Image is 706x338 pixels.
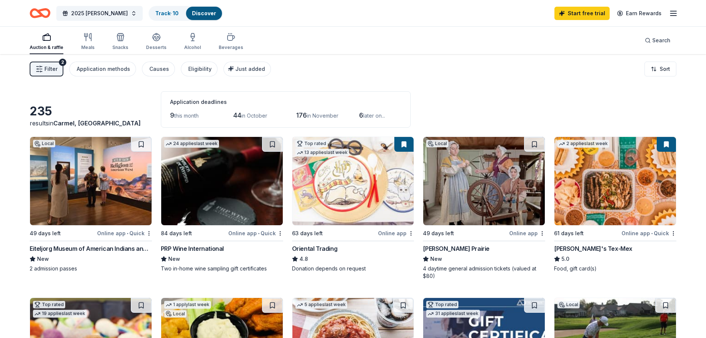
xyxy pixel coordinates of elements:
div: Local [557,301,580,308]
span: later on... [363,112,385,119]
div: 5 applies last week [295,301,347,309]
div: Eligibility [188,65,212,73]
button: 2025 [PERSON_NAME] [56,6,143,21]
div: 235 [30,104,152,119]
div: 49 days left [30,229,61,238]
div: [PERSON_NAME] Prairie [423,244,490,253]
div: 2 [59,59,66,66]
div: 63 days left [292,229,323,238]
span: Search [652,36,670,45]
div: Local [164,310,186,318]
div: 24 applies last week [164,140,219,148]
a: Image for Eiteljorg Museum of American Indians and Western ArtLocal49 days leftOnline app•QuickEi... [30,137,152,272]
span: 44 [233,111,241,119]
div: 4 daytime general admission tickets (valued at $80) [423,265,545,280]
div: Online app Quick [622,229,676,238]
img: Image for Oriental Trading [292,137,414,225]
div: Auction & raffle [30,45,63,50]
div: [PERSON_NAME]'s Tex-Mex [554,244,632,253]
span: 6 [359,111,363,119]
button: Eligibility [181,62,218,76]
div: 61 days left [554,229,584,238]
button: Beverages [219,30,243,54]
span: 9 [170,111,174,119]
img: Image for PRP Wine International [161,137,283,225]
a: Image for Chuy's Tex-Mex2 applieslast week61 days leftOnline app•Quick[PERSON_NAME]'s Tex-Mex5.0F... [554,137,676,272]
span: Just added [235,66,265,72]
span: 5.0 [561,255,569,263]
span: 2025 [PERSON_NAME] [71,9,128,18]
div: Top rated [295,140,328,147]
button: Search [639,33,676,48]
span: this month [174,112,199,119]
button: Just added [223,62,271,76]
a: Image for PRP Wine International24 applieslast week84 days leftOnline app•QuickPRP Wine Internati... [161,137,283,272]
div: Top rated [33,301,65,308]
a: Earn Rewards [613,7,666,20]
div: Donation depends on request [292,265,414,272]
div: Snacks [112,45,128,50]
div: 1 apply last week [164,301,211,309]
div: PRP Wine International [161,244,224,253]
span: in October [241,112,267,119]
span: New [168,255,180,263]
button: Desserts [146,30,166,54]
span: • [258,230,259,236]
div: Local [426,140,448,147]
div: Online app [509,229,545,238]
button: Snacks [112,30,128,54]
button: Track· 10Discover [149,6,223,21]
img: Image for Chuy's Tex-Mex [554,137,676,225]
button: Causes [142,62,175,76]
div: Local [33,140,55,147]
div: Top rated [426,301,458,308]
button: Filter2 [30,62,63,76]
div: Desserts [146,45,166,50]
div: Online app [378,229,414,238]
div: Online app Quick [97,229,152,238]
span: New [37,255,49,263]
div: 19 applies last week [33,310,87,318]
a: Discover [192,10,216,16]
div: Application methods [77,65,130,73]
div: 2 applies last week [557,140,609,148]
div: Oriental Trading [292,244,338,253]
button: Alcohol [184,30,201,54]
div: Beverages [219,45,243,50]
div: 13 applies last week [295,149,349,157]
span: • [127,230,128,236]
div: Alcohol [184,45,201,50]
button: Meals [81,30,95,54]
div: 49 days left [423,229,454,238]
span: Filter [44,65,57,73]
a: Image for Oriental TradingTop rated13 applieslast week63 days leftOnline appOriental Trading4.8Do... [292,137,414,272]
div: 2 admission passes [30,265,152,272]
div: Meals [81,45,95,50]
div: 31 applies last week [426,310,480,318]
span: in November [307,112,338,119]
a: Track· 10 [155,10,179,16]
div: Eiteljorg Museum of American Indians and Western Art [30,244,152,253]
div: Online app Quick [228,229,283,238]
div: Causes [149,65,169,73]
button: Sort [644,62,676,76]
a: Image for Conner PrairieLocal49 days leftOnline app[PERSON_NAME] PrairieNew4 daytime general admi... [423,137,545,280]
img: Image for Eiteljorg Museum of American Indians and Western Art [30,137,152,225]
div: Food, gift card(s) [554,265,676,272]
span: • [651,230,653,236]
span: in [49,119,141,127]
div: results [30,119,152,128]
span: 4.8 [299,255,308,263]
span: Sort [660,65,670,73]
div: 84 days left [161,229,192,238]
span: New [430,255,442,263]
button: Application methods [69,62,136,76]
img: Image for Conner Prairie [423,137,545,225]
button: Auction & raffle [30,30,63,54]
div: Two in-home wine sampling gift certificates [161,265,283,272]
span: 176 [296,111,307,119]
a: Start free trial [554,7,610,20]
span: Carmel, [GEOGRAPHIC_DATA] [53,119,141,127]
div: Application deadlines [170,98,401,106]
a: Home [30,4,50,22]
